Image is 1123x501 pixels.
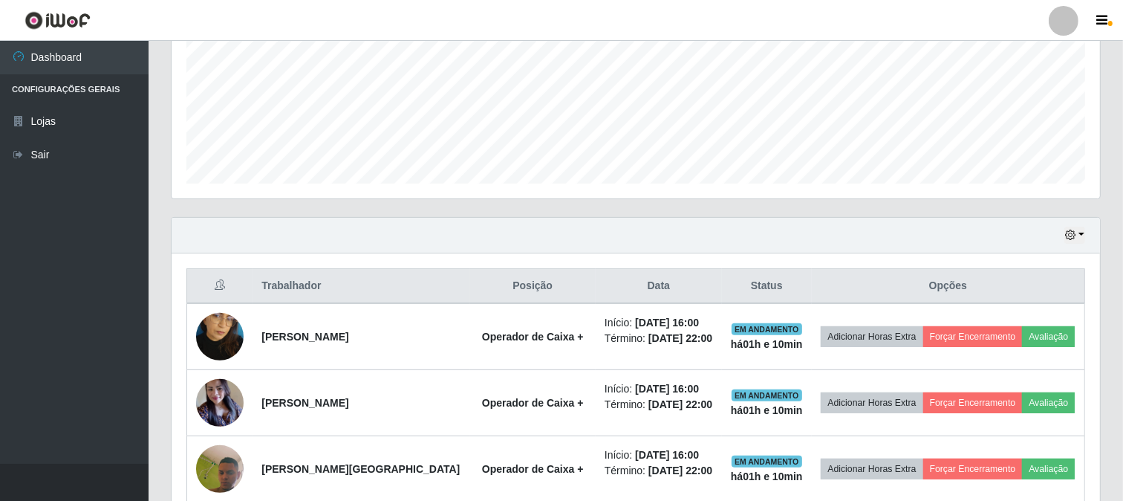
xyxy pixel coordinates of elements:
[261,463,460,475] strong: [PERSON_NAME][GEOGRAPHIC_DATA]
[196,294,244,379] img: 1755557460272.jpeg
[732,390,802,401] span: EM ANDAMENTO
[923,459,1023,479] button: Forçar Encerramento
[605,447,713,463] li: Início:
[635,317,699,329] time: [DATE] 16:00
[731,471,803,482] strong: há 01 h e 10 min
[605,463,713,479] li: Término:
[731,404,803,416] strong: há 01 h e 10 min
[923,392,1023,413] button: Forçar Encerramento
[1022,459,1075,479] button: Avaliação
[605,315,713,331] li: Início:
[812,269,1085,304] th: Opções
[482,331,584,343] strong: Operador de Caixa +
[648,465,712,476] time: [DATE] 22:00
[821,392,922,413] button: Adicionar Horas Extra
[923,326,1023,347] button: Forçar Encerramento
[605,381,713,397] li: Início:
[648,332,712,344] time: [DATE] 22:00
[470,269,596,304] th: Posição
[261,397,348,409] strong: [PERSON_NAME]
[253,269,469,304] th: Trabalhador
[1022,326,1075,347] button: Avaliação
[605,331,713,346] li: Término:
[635,383,699,395] time: [DATE] 16:00
[25,11,91,30] img: CoreUI Logo
[732,323,802,335] span: EM ANDAMENTO
[261,331,348,343] strong: [PERSON_NAME]
[196,371,244,434] img: 1711331188761.jpeg
[821,459,922,479] button: Adicionar Horas Extra
[732,456,802,468] span: EM ANDAMENTO
[1022,392,1075,413] button: Avaliação
[722,269,812,304] th: Status
[482,397,584,409] strong: Operador de Caixa +
[605,397,713,413] li: Término:
[821,326,922,347] button: Adicionar Horas Extra
[596,269,722,304] th: Data
[482,463,584,475] strong: Operador de Caixa +
[731,338,803,350] strong: há 01 h e 10 min
[648,398,712,410] time: [DATE] 22:00
[635,449,699,461] time: [DATE] 16:00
